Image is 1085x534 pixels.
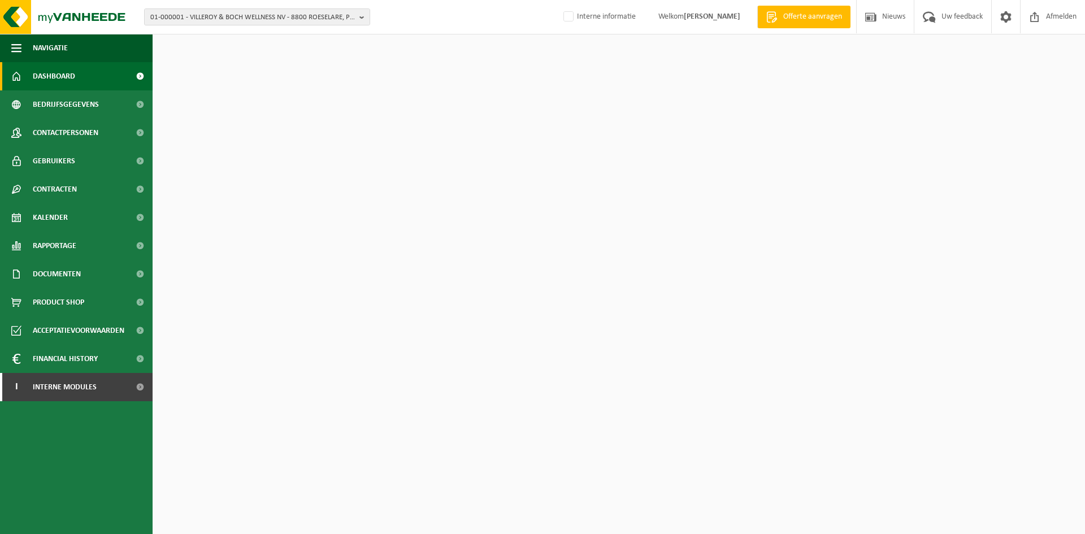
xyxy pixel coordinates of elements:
[33,232,76,260] span: Rapportage
[150,9,355,26] span: 01-000001 - VILLEROY & BOCH WELLNESS NV - 8800 ROESELARE, POPULIERSTRAAT 1
[33,260,81,288] span: Documenten
[561,8,636,25] label: Interne informatie
[33,373,97,401] span: Interne modules
[33,34,68,62] span: Navigatie
[33,203,68,232] span: Kalender
[33,147,75,175] span: Gebruikers
[33,119,98,147] span: Contactpersonen
[11,373,21,401] span: I
[684,12,740,21] strong: [PERSON_NAME]
[33,62,75,90] span: Dashboard
[33,288,84,316] span: Product Shop
[33,316,124,345] span: Acceptatievoorwaarden
[33,345,98,373] span: Financial History
[757,6,850,28] a: Offerte aanvragen
[780,11,845,23] span: Offerte aanvragen
[144,8,370,25] button: 01-000001 - VILLEROY & BOCH WELLNESS NV - 8800 ROESELARE, POPULIERSTRAAT 1
[33,175,77,203] span: Contracten
[33,90,99,119] span: Bedrijfsgegevens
